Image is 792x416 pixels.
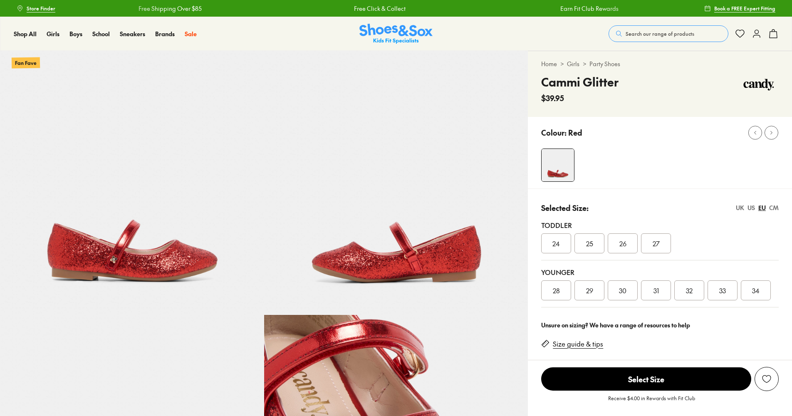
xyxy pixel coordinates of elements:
[567,59,579,68] a: Girls
[17,1,55,16] a: Store Finder
[586,285,593,295] span: 29
[541,321,779,329] div: Unsure on sizing? We have a range of resources to help
[542,149,574,181] img: 4-558122_1
[185,30,197,38] a: Sale
[619,238,626,248] span: 26
[747,203,755,212] div: US
[541,59,557,68] a: Home
[541,267,779,277] div: Younger
[769,203,779,212] div: CM
[69,30,82,38] a: Boys
[541,92,564,104] span: $39.95
[704,1,775,16] a: Book a FREE Expert Fitting
[560,4,619,13] a: Earn Fit Club Rewards
[541,73,619,91] h4: Cammi Glitter
[653,285,659,295] span: 31
[586,238,593,248] span: 25
[609,25,728,42] button: Search our range of products
[589,59,620,68] a: Party Shoes
[541,202,589,213] p: Selected Size:
[47,30,59,38] a: Girls
[719,285,726,295] span: 33
[541,59,779,68] div: > >
[92,30,110,38] a: School
[541,367,751,391] button: Select Size
[553,339,603,349] a: Size guide & tips
[653,238,660,248] span: 27
[626,30,694,37] span: Search our range of products
[139,4,202,13] a: Free Shipping Over $85
[568,127,582,138] p: Red
[619,285,626,295] span: 30
[752,285,760,295] span: 34
[120,30,145,38] a: Sneakers
[739,73,779,98] img: Vendor logo
[155,30,175,38] a: Brands
[14,30,37,38] a: Shop All
[12,57,40,68] p: Fan Fave
[552,238,560,248] span: 24
[686,285,693,295] span: 32
[359,24,433,44] a: Shoes & Sox
[541,220,779,230] div: Toddler
[608,394,695,409] p: Receive $4.00 in Rewards with Fit Club
[714,5,775,12] span: Book a FREE Expert Fitting
[736,203,744,212] div: UK
[541,127,567,138] p: Colour:
[541,367,751,391] span: Select Size
[758,203,766,212] div: EU
[27,5,55,12] span: Store Finder
[755,367,779,391] button: Add to Wishlist
[354,4,406,13] a: Free Click & Collect
[264,51,528,315] img: 5-558123_1
[553,285,560,295] span: 28
[359,24,433,44] img: SNS_Logo_Responsive.svg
